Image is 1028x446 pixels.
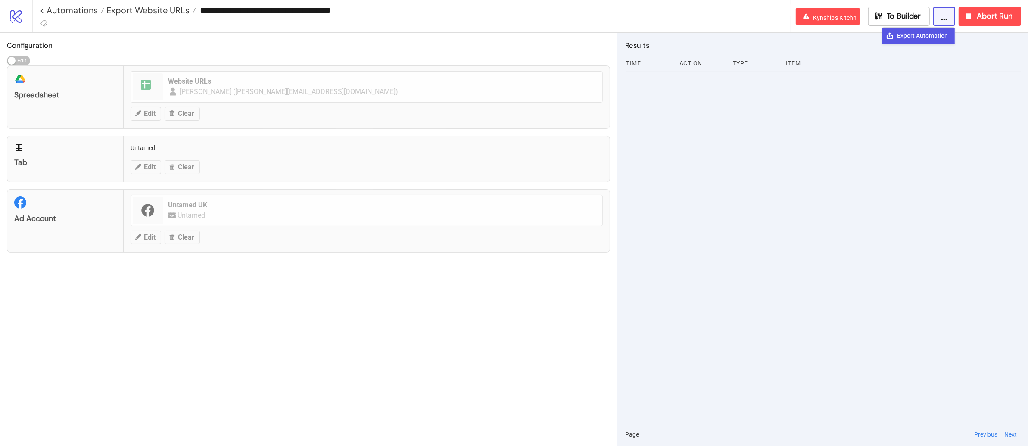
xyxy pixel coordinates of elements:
span: To Builder [887,11,921,21]
button: Next [1002,430,1019,439]
button: ... [933,7,955,26]
a: Export Website URLs [104,6,196,15]
div: Item [785,55,1021,72]
a: < Automations [40,6,104,15]
h2: Configuration [7,40,610,51]
span: Export Website URLs [104,5,190,16]
h2: Results [626,40,1021,51]
span: Export Automation [897,31,948,41]
button: To Builder [868,7,930,26]
button: Abort Run [959,7,1021,26]
div: Action [679,55,726,72]
div: Type [732,55,779,72]
a: Export Automation [882,28,955,44]
button: Previous [972,430,1000,439]
span: Kynship's Kitchn [813,14,857,21]
div: Time [626,55,673,72]
span: Page [626,430,639,439]
span: Abort Run [977,11,1012,21]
